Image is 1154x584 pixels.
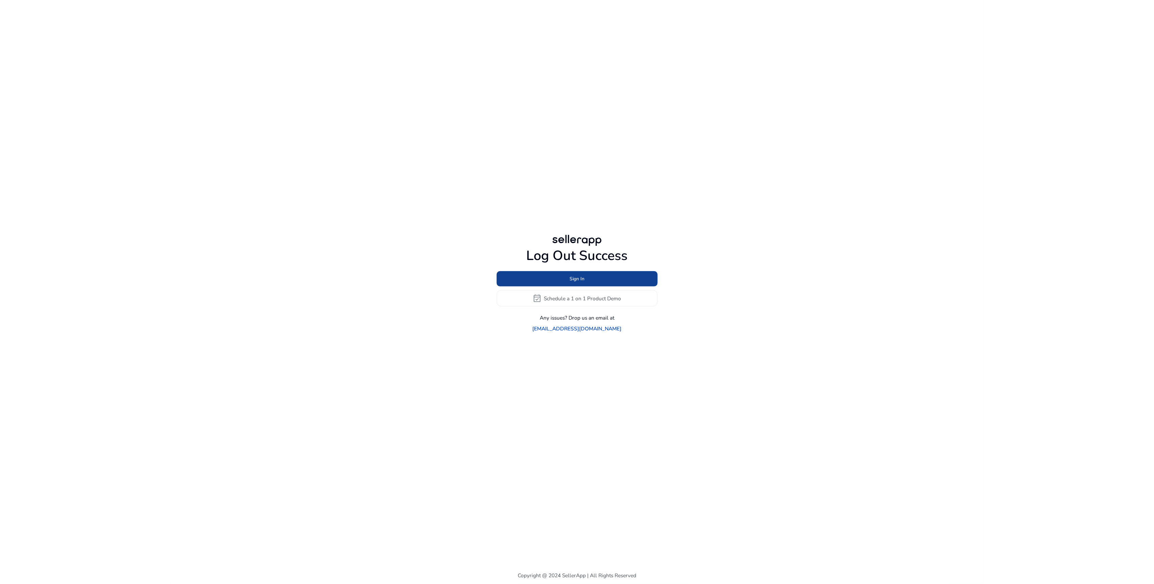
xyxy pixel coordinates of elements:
[533,325,622,332] a: [EMAIL_ADDRESS][DOMAIN_NAME]
[570,275,584,282] span: Sign In
[533,294,542,303] span: event_available
[497,290,658,306] button: event_availableSchedule a 1 on 1 Product Demo
[497,271,658,286] button: Sign In
[497,248,658,264] h1: Log Out Success
[540,314,614,322] p: Any issues? Drop us an email at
